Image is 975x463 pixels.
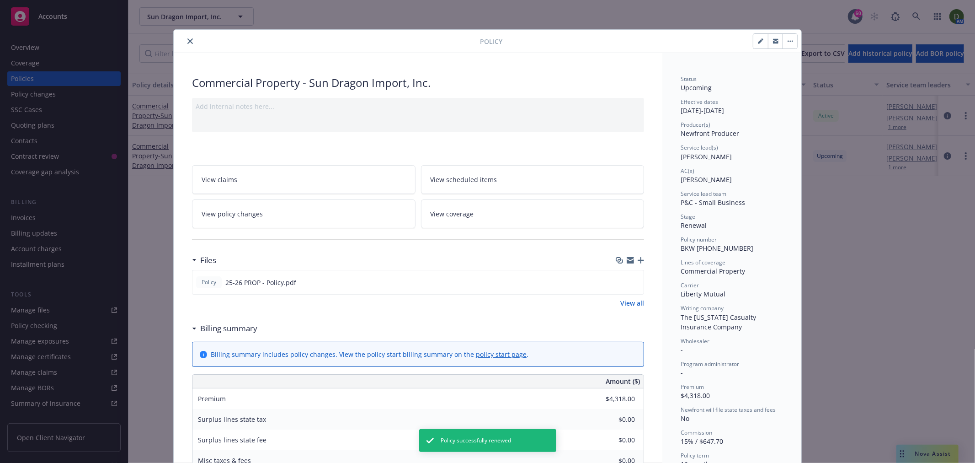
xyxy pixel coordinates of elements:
div: Add internal notes here... [196,102,640,111]
span: Surplus lines state tax [198,415,266,424]
span: Carrier [681,281,699,289]
span: Renewal [681,221,707,230]
button: close [185,36,196,47]
input: 0.00 [581,392,640,406]
span: $4,318.00 [681,391,710,400]
span: The [US_STATE] Casualty Insurance Company [681,313,758,331]
span: Producer(s) [681,121,710,129]
span: Newfront will file state taxes and fees [681,406,776,414]
span: Status [681,75,697,83]
h3: Files [200,254,216,266]
span: Service lead(s) [681,144,718,151]
div: Commercial Property [681,266,783,276]
span: Premium [198,394,226,403]
a: View scheduled items [421,165,645,194]
span: BKW [PHONE_NUMBER] [681,244,753,253]
a: View policy changes [192,199,416,228]
span: Policy [200,278,218,286]
span: Policy term [681,452,709,459]
span: View claims [202,175,237,184]
div: Files [192,254,216,266]
button: preview file [632,278,640,287]
span: View policy changes [202,209,263,219]
div: Commercial Property - Sun Dragon Import, Inc. [192,75,644,91]
span: Writing company [681,304,724,312]
span: Upcoming [681,83,712,92]
span: Premium [681,383,704,391]
span: Commission [681,429,712,436]
span: - [681,368,683,377]
span: No [681,414,689,423]
span: Effective dates [681,98,718,106]
div: [DATE] - [DATE] [681,98,783,115]
span: Lines of coverage [681,258,725,266]
a: policy start page [476,350,527,359]
span: Surplus lines state fee [198,436,266,444]
input: 0.00 [581,433,640,447]
span: Policy number [681,236,717,243]
span: P&C - Small Business [681,198,745,207]
span: View scheduled items [431,175,497,184]
span: AC(s) [681,167,694,175]
input: 0.00 [581,413,640,426]
span: [PERSON_NAME] [681,175,732,184]
div: Billing summary includes policy changes. View the policy start billing summary on the . [211,350,528,359]
span: Program administrator [681,360,739,368]
button: download file [617,278,624,287]
span: Policy successfully renewed [441,436,511,445]
a: View all [620,298,644,308]
a: View coverage [421,199,645,228]
a: View claims [192,165,416,194]
span: Stage [681,213,695,221]
span: [PERSON_NAME] [681,152,732,161]
span: Wholesaler [681,337,709,345]
span: Service lead team [681,190,726,198]
span: 15% / $647.70 [681,437,723,446]
span: Amount ($) [606,377,640,386]
span: - [681,345,683,354]
span: Policy [480,37,502,46]
div: Billing summary [192,323,257,334]
span: 25-26 PROP - Policy.pdf [225,278,296,287]
span: Newfront Producer [681,129,739,138]
span: View coverage [431,209,474,219]
span: Liberty Mutual [681,290,725,298]
h3: Billing summary [200,323,257,334]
